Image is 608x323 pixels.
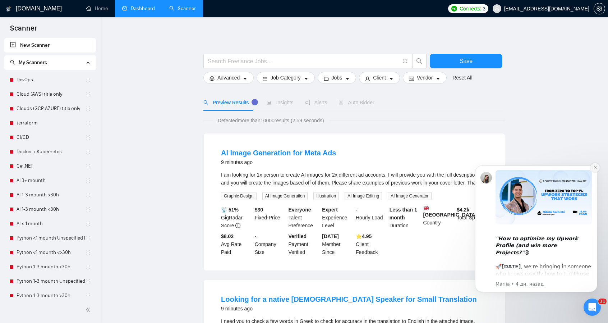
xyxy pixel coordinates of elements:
[287,232,321,256] div: Payment Verified
[267,100,293,105] span: Insights
[305,100,327,105] span: Alerts
[85,178,91,183] span: holder
[85,120,91,126] span: holder
[584,299,601,316] iframe: Intercom live chat
[17,260,85,274] a: Python 1-3 mounth <30h
[221,295,477,303] a: Looking for a native [DEMOGRAPHIC_DATA] Speaker for Small Translation
[4,116,96,130] li: terraform
[271,74,300,82] span: Job Category
[85,206,91,212] span: holder
[390,207,417,220] b: Less than 1 month
[412,54,427,68] button: search
[17,288,85,303] a: Python 1-3 mounth >30h
[324,76,329,81] span: folder
[17,87,85,101] a: Cloud (AWS) title only
[322,207,338,213] b: Expert
[262,192,308,200] span: AI Image Generation
[409,76,414,81] span: idcard
[287,206,321,229] div: Talent Preference
[4,23,43,38] span: Scanner
[85,192,91,198] span: holder
[17,202,85,217] a: AI 1-3 mounth <30h
[85,264,91,270] span: holder
[4,217,96,231] li: AI < 1 month
[289,233,307,239] b: Verified
[85,293,91,299] span: holder
[10,38,90,53] a: New Scanner
[430,54,502,68] button: Save
[321,206,354,229] div: Experience Level
[17,245,85,260] a: Python <1 mounth <>30h
[4,101,96,116] li: Clouds (GCP AZURE) title only
[85,221,91,227] span: holder
[422,206,456,229] div: Country
[6,3,11,15] img: logo
[17,274,85,288] a: Python 1-3 mounth Unspecified h
[220,206,253,229] div: GigRadar Score
[221,207,239,213] b: 📡 51%
[86,306,93,313] span: double-left
[322,233,338,239] b: [DATE]
[213,117,329,124] span: Detected more than 10000 results (2.59 seconds)
[4,188,96,202] li: AI 1-3 mounth >30h
[221,304,477,313] div: 9 minutes ago
[289,207,311,213] b: Everyone
[17,231,85,245] a: Python <1 mounth Unspecified h
[313,192,339,200] span: Illustration
[365,76,370,81] span: user
[221,233,234,239] b: $8.02
[598,299,607,304] span: 11
[85,106,91,112] span: holder
[217,74,240,82] span: Advanced
[220,232,253,256] div: Avg Rate Paid
[255,233,257,239] b: -
[4,231,96,245] li: Python <1 mounth Unspecified h
[253,232,287,256] div: Company Size
[122,5,155,12] a: dashboardDashboard
[483,5,485,13] span: 3
[457,207,469,213] b: $ 4.2k
[85,91,91,97] span: holder
[252,99,258,105] div: Tooltip anchor
[17,130,85,145] a: CI/CD
[203,100,208,105] span: search
[86,5,108,12] a: homeHome
[594,6,605,12] a: setting
[255,207,263,213] b: $ 30
[17,159,85,173] a: C# .NET
[356,207,358,213] b: -
[169,5,196,12] a: searchScanner
[389,76,394,81] span: caret-down
[267,100,272,105] span: area-chart
[221,171,488,187] div: I am looking for 1x person to create AI images for 2x different ad accounts. I will provide you w...
[4,159,96,173] li: C# .NET
[4,202,96,217] li: AI 1-3 mounth <30h
[253,206,287,229] div: Fixed-Price
[388,206,422,229] div: Duration
[19,59,47,65] span: My Scanners
[332,74,342,82] span: Jobs
[10,60,15,65] span: search
[494,6,499,11] span: user
[4,38,96,53] li: New Scanner
[85,235,91,241] span: holder
[85,163,91,169] span: holder
[338,100,344,105] span: robot
[17,101,85,116] a: Clouds (GCP AZURE) title only
[464,155,608,304] iframe: To enrich screen reader interactions, please activate Accessibility in Grammarly extension settings
[354,232,388,256] div: Client Feedback
[85,77,91,83] span: holder
[318,72,356,83] button: folderJobscaret-down
[4,245,96,260] li: Python <1 mounth <>30h
[10,59,47,65] span: My Scanners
